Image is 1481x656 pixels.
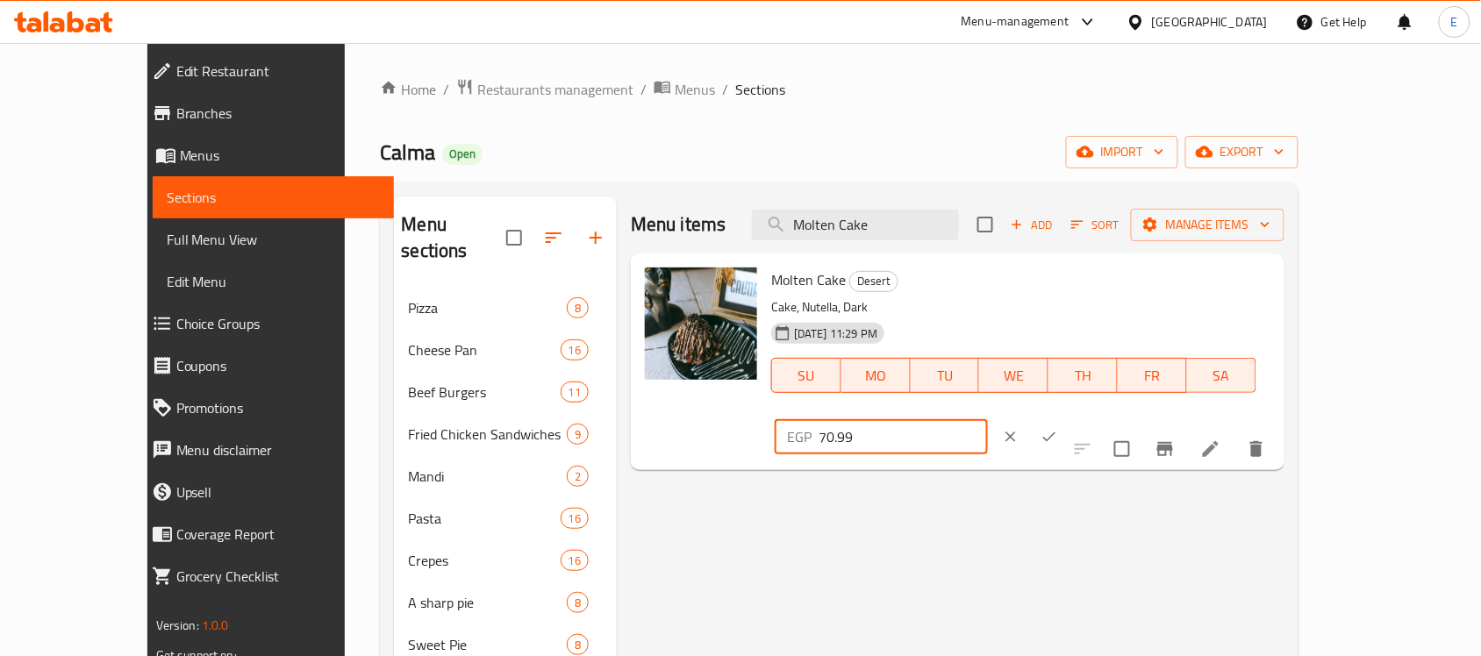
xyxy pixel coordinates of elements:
span: TU [918,363,973,389]
button: export [1185,136,1299,168]
button: Sort [1067,211,1124,239]
input: Please enter price [819,419,988,454]
div: items [567,466,589,487]
span: Add item [1004,211,1060,239]
a: Restaurants management [456,78,633,101]
span: 11 [562,384,588,401]
span: [DATE] 11:29 PM [787,325,884,342]
a: Home [380,79,436,100]
span: Sort items [1060,211,1131,239]
span: Sections [735,79,785,100]
span: Manage items [1145,214,1270,236]
input: search [752,210,959,240]
p: Cake, Nutella, Dark [771,296,1256,318]
span: WE [986,363,1041,389]
span: Grocery Checklist [176,566,381,587]
div: items [561,550,589,571]
span: 2 [568,468,588,485]
span: 8 [568,300,588,317]
a: Choice Groups [138,303,395,345]
div: A sharp pie8 [394,581,617,624]
button: SU [771,358,841,393]
nav: breadcrumb [380,78,1298,101]
button: SA [1187,358,1256,393]
div: Cheese Pan16 [394,329,617,371]
span: Coupons [176,355,381,376]
p: EGP [787,426,812,447]
img: Molten Cake [645,267,757,380]
a: Promotions [138,387,395,429]
div: [GEOGRAPHIC_DATA] [1152,12,1268,32]
a: Edit menu item [1200,439,1221,460]
span: Version: [156,614,199,637]
span: E [1451,12,1458,32]
span: 16 [562,342,588,359]
div: items [567,592,589,613]
span: Sort sections [533,217,575,259]
button: MO [841,358,911,393]
div: items [567,424,589,445]
li: / [443,79,449,100]
span: Beef Burgers [408,381,560,403]
span: 9 [568,426,588,443]
span: Menu disclaimer [176,439,381,460]
span: 16 [562,553,588,569]
button: FR [1118,358,1187,393]
span: Desert [850,271,898,291]
span: 16 [562,510,588,527]
span: Choice Groups [176,313,381,334]
li: / [722,79,728,100]
a: Edit Restaurant [138,50,395,92]
span: 8 [568,595,588,611]
span: Cheese Pan [408,339,560,360]
span: Edit Restaurant [176,61,381,82]
span: Pizza [408,297,566,318]
span: export [1199,141,1284,163]
div: Pasta16 [394,497,617,539]
a: Edit Menu [153,260,395,303]
h2: Menu sections [401,211,506,264]
button: ok [1030,417,1069,456]
span: Pasta [408,508,560,529]
button: Manage items [1131,209,1284,241]
span: Sections [167,187,381,208]
a: Menus [138,134,395,176]
span: Add [1008,215,1055,235]
a: Grocery Checklist [138,555,395,597]
span: A sharp pie [408,592,566,613]
button: Add [1004,211,1060,239]
div: Beef Burgers11 [394,371,617,413]
button: clear [991,417,1030,456]
div: Menu-management [962,11,1070,32]
span: Menus [180,145,381,166]
button: TH [1048,358,1118,393]
li: / [640,79,647,100]
span: Full Menu View [167,229,381,250]
button: import [1066,136,1178,168]
span: Sort [1071,215,1120,235]
div: items [561,508,589,529]
a: Full Menu View [153,218,395,260]
span: Branches [176,103,381,124]
span: 8 [568,637,588,653]
div: Mandi2 [394,455,617,497]
span: import [1080,141,1164,163]
span: Fried Chicken Sandwiches [408,424,566,445]
a: Menu disclaimer [138,429,395,471]
span: MO [848,363,904,389]
span: Upsell [176,481,381,503]
a: Coupons [138,345,395,387]
span: Molten Cake [771,267,846,293]
span: Edit Menu [167,271,381,292]
span: Open [442,146,483,161]
button: TU [911,358,980,393]
button: Branch-specific-item [1144,428,1186,470]
span: Coverage Report [176,524,381,545]
div: Fried Chicken Sandwiches9 [394,413,617,455]
a: Menus [654,78,715,101]
div: items [567,634,589,655]
h2: Menu items [631,211,726,238]
span: Crepes [408,550,560,571]
a: Coverage Report [138,513,395,555]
